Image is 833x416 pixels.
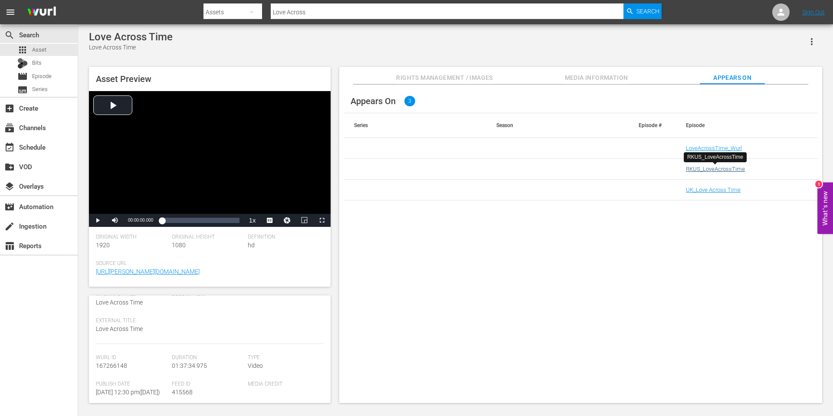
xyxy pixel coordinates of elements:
span: Asset [17,45,28,55]
span: Overlays [4,181,15,192]
span: Automation [4,202,15,212]
button: Fullscreen [313,214,331,227]
a: LoveAcrossTime_Wurl [686,145,742,151]
span: Source Url [96,260,319,267]
div: 1 [815,180,822,187]
span: Search [636,3,659,19]
span: Schedule [4,142,15,153]
a: UK_Love Across Time [686,187,741,193]
span: Type [248,354,319,361]
div: Love Across Time [89,31,173,43]
span: 1920 [96,242,110,249]
button: Jump To Time [279,214,296,227]
span: Appears On [351,96,396,106]
span: 415568 [172,389,193,396]
span: Ingestion [4,221,15,232]
button: Playback Rate [244,214,261,227]
div: Bits [17,58,28,69]
div: Love Across Time [89,43,173,52]
span: Channels [4,123,15,133]
span: Episode [32,72,52,81]
span: Duration [172,354,243,361]
img: ans4CAIJ8jUAAAAAAAAAAAAAAAAAAAAAAAAgQb4GAAAAAAAAAAAAAAAAAAAAAAAAJMjXAAAAAAAAAAAAAAAAAAAAAAAAgAT5G... [21,2,62,23]
span: VOD [4,162,15,172]
span: Create [4,103,15,114]
span: 167266148 [96,362,127,369]
div: Progress Bar [162,218,239,223]
button: Search [623,3,662,19]
span: 01:37:34.975 [172,362,207,369]
span: Episode [17,71,28,82]
a: [URL][PERSON_NAME][DOMAIN_NAME] [96,268,200,275]
button: Play [89,214,106,227]
div: RKUS_LoveAcrossTime [687,154,743,161]
span: 3 [404,96,415,106]
span: External Title: [96,318,167,324]
span: Media Information [564,72,629,83]
span: Definition [248,234,319,241]
span: Publish Date [96,381,167,388]
button: Picture-in-Picture [296,214,313,227]
button: Captions [261,214,279,227]
th: Episode [676,113,818,138]
span: Series [32,85,48,94]
a: Sign Out [802,9,825,16]
a: RKUS_LoveAcrossTime [686,166,745,172]
span: Rights Management / Images [396,72,492,83]
span: 1080 [172,242,186,249]
button: Open Feedback Widget [817,182,833,234]
span: Original Height [172,234,243,241]
th: Series [344,113,486,138]
th: Season [486,113,628,138]
span: Media Credit [248,381,319,388]
span: Love Across Time [96,299,143,306]
span: Search [4,30,15,40]
span: Love Across Time [96,325,143,332]
button: Mute [106,214,124,227]
th: Episode # [628,113,676,138]
span: Bits [32,59,42,67]
span: Feed ID [172,381,243,388]
span: Asset [32,46,46,54]
span: Wurl Id [96,354,167,361]
span: Original Width [96,234,167,241]
span: 00:00:00.000 [128,218,153,223]
span: Asset Preview [96,74,151,84]
span: Series [17,85,28,95]
div: Video Player [89,91,331,227]
span: menu [5,7,16,17]
span: [DATE] 12:30 pm ( [DATE] ) [96,389,160,396]
span: Reports [4,241,15,251]
span: hd [248,242,255,249]
span: Video [248,362,263,369]
span: Appears On [700,72,765,83]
